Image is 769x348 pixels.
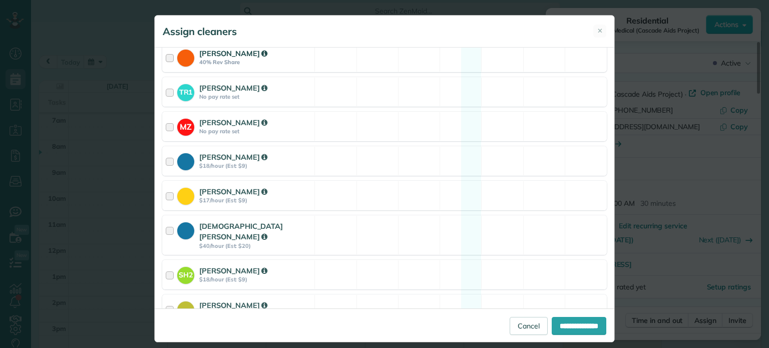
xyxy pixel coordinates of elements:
[199,266,267,275] strong: [PERSON_NAME]
[510,317,548,335] a: Cancel
[199,83,267,93] strong: [PERSON_NAME]
[199,118,267,127] strong: [PERSON_NAME]
[199,221,283,241] strong: [DEMOGRAPHIC_DATA][PERSON_NAME]
[199,276,311,283] strong: $18/hour (Est: $9)
[199,187,267,196] strong: [PERSON_NAME]
[199,59,311,66] strong: 40% Rev Share
[199,300,267,310] strong: [PERSON_NAME]
[199,162,311,169] strong: $18/hour (Est: $9)
[177,119,194,133] strong: MZ
[199,93,311,100] strong: No pay rate set
[199,152,267,162] strong: [PERSON_NAME]
[177,267,194,280] strong: SH2
[199,242,311,249] strong: $40/hour (Est: $20)
[597,26,603,36] span: ✕
[199,49,267,58] strong: [PERSON_NAME]
[163,25,237,39] h5: Assign cleaners
[177,84,194,98] strong: TR1
[199,197,311,204] strong: $17/hour (Est: $9)
[199,128,311,135] strong: No pay rate set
